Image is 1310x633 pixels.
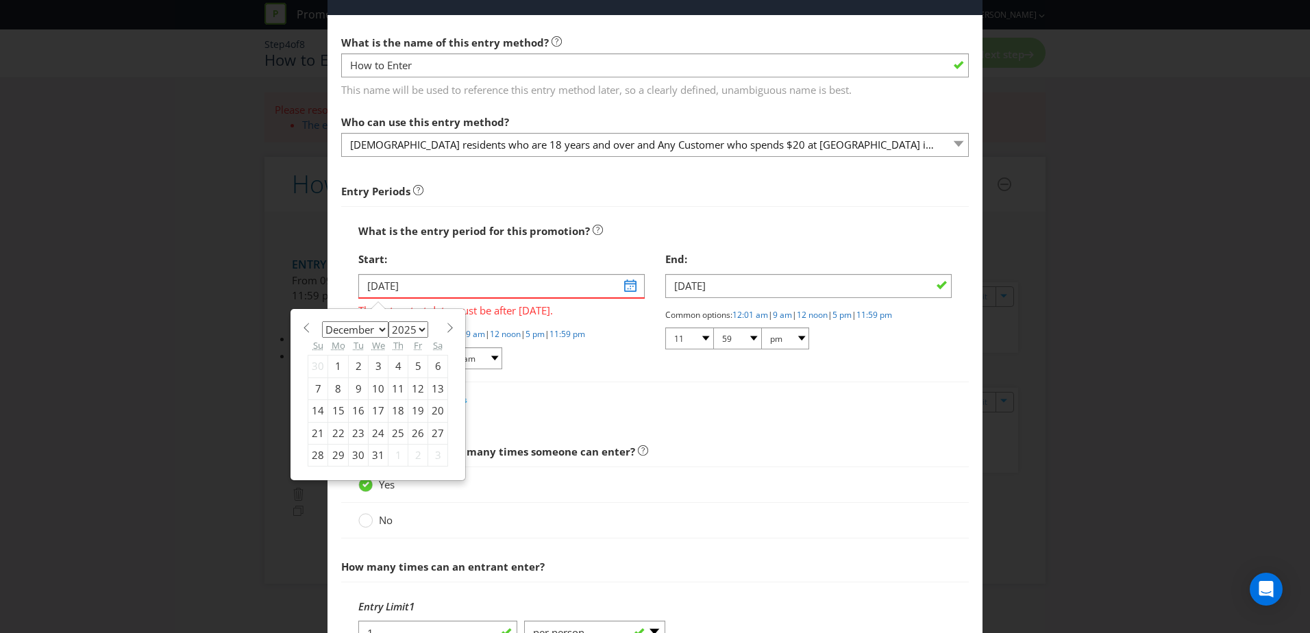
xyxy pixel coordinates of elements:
abbr: Monday [332,339,345,351]
div: Open Intercom Messenger [1250,573,1283,606]
span: No [379,513,393,527]
span: | [485,328,490,340]
span: | [545,328,549,340]
a: 11:59 pm [549,328,585,340]
span: 1 [409,599,415,613]
abbr: Tuesday [354,339,364,351]
span: | [792,309,797,321]
div: 2 [349,356,369,377]
a: 11:59 pm [856,309,892,321]
div: 21 [308,422,328,444]
a: 9 am [466,328,485,340]
span: | [828,309,832,321]
div: 5 [408,356,428,377]
div: 3 [428,444,448,466]
div: 8 [328,377,349,399]
div: 25 [388,422,408,444]
span: Entry Limit [358,599,409,613]
span: How many times can an entrant enter? [341,560,545,573]
a: 5 pm [526,328,545,340]
div: 3 [369,356,388,377]
div: 30 [349,444,369,466]
div: 11 [388,377,408,399]
span: | [521,328,526,340]
input: DD/MM/YY [665,274,952,298]
div: 31 [369,444,388,466]
div: 4 [388,356,408,377]
div: 27 [428,422,448,444]
div: 14 [308,400,328,422]
abbr: Wednesday [372,339,385,351]
a: 12 noon [490,328,521,340]
div: 10 [369,377,388,399]
div: 9 [349,377,369,399]
span: What is the name of this entry method? [341,36,549,49]
div: 30 [308,356,328,377]
span: The entry start date must be after [DATE]. [358,299,645,319]
span: Are there limits on how many times someone can enter? [341,445,635,458]
div: 16 [349,400,369,422]
div: 2 [408,444,428,466]
div: 26 [408,422,428,444]
span: Who can use this entry method? [341,115,509,129]
div: 12 [408,377,428,399]
a: 5 pm [832,309,852,321]
a: 12 noon [797,309,828,321]
div: Start: [358,245,645,273]
div: 24 [369,422,388,444]
span: This name will be used to reference this entry method later, so a clearly defined, unambiguous na... [341,78,969,98]
div: 1 [388,444,408,466]
div: 18 [388,400,408,422]
div: End: [665,245,952,273]
span: What is the entry period for this promotion? [358,224,590,238]
strong: Entry Periods [341,184,410,198]
div: 13 [428,377,448,399]
span: Common options: [665,309,732,321]
a: 12:01 am [732,309,768,321]
abbr: Sunday [313,339,323,351]
div: 1 [328,356,349,377]
div: 23 [349,422,369,444]
div: 20 [428,400,448,422]
abbr: Friday [414,339,422,351]
abbr: Saturday [433,339,443,351]
div: 7 [308,377,328,399]
a: 9 am [773,309,792,321]
div: 15 [328,400,349,422]
div: 22 [328,422,349,444]
span: | [768,309,773,321]
div: 28 [308,444,328,466]
span: | [852,309,856,321]
input: DD/MM/YY [358,274,645,298]
div: 29 [328,444,349,466]
div: 19 [408,400,428,422]
abbr: Thursday [393,339,404,351]
span: Yes [379,477,395,491]
div: 17 [369,400,388,422]
div: 6 [428,356,448,377]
